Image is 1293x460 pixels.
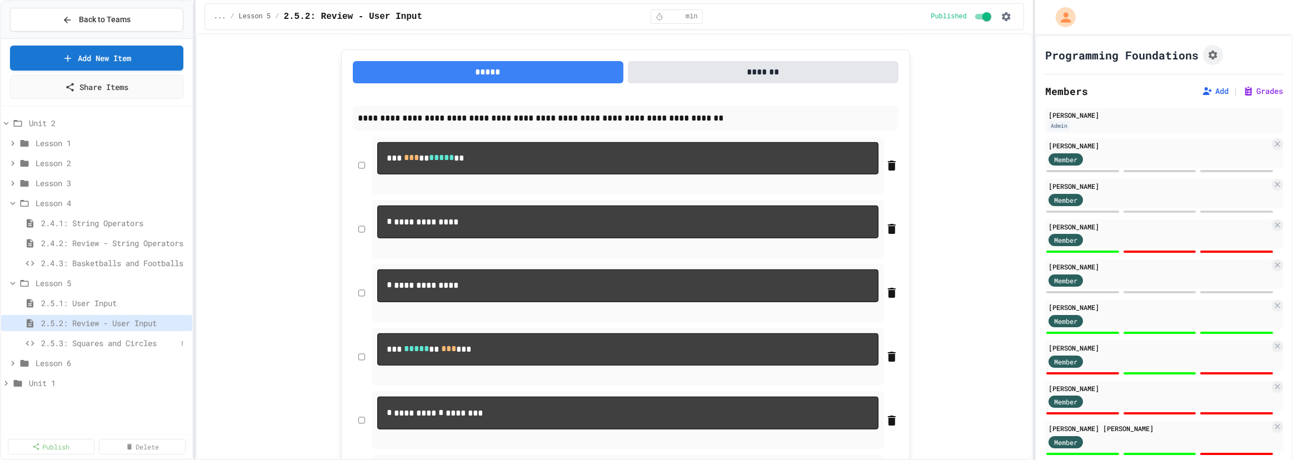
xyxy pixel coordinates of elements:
[214,12,226,21] span: ...
[1054,195,1077,205] span: Member
[36,277,188,289] span: Lesson 5
[931,12,967,21] span: Published
[41,337,177,349] span: 2.5.3: Squares and Circles
[1049,423,1270,433] div: [PERSON_NAME] [PERSON_NAME]
[10,8,183,32] button: Back to Teams
[41,217,188,229] span: 2.4.1: String Operators
[36,197,188,209] span: Lesson 4
[1049,110,1280,120] div: [PERSON_NAME]
[36,137,188,149] span: Lesson 1
[1049,121,1070,131] div: Admin
[1049,343,1270,353] div: [PERSON_NAME]
[41,257,188,269] span: 2.4.3: Basketballs and Footballs
[1054,276,1077,286] span: Member
[79,14,131,26] span: Back to Teams
[10,46,183,71] a: Add New Item
[1054,316,1077,326] span: Member
[10,75,183,99] a: Share Items
[283,10,422,23] span: 2.5.2: Review - User Input
[230,12,234,21] span: /
[931,10,994,23] div: Content is published and visible to students
[1233,84,1239,98] span: |
[1054,357,1077,367] span: Member
[29,377,188,389] span: Unit 1
[1054,235,1077,245] span: Member
[1049,141,1270,151] div: [PERSON_NAME]
[99,439,186,454] a: Delete
[1049,181,1270,191] div: [PERSON_NAME]
[1054,154,1077,164] span: Member
[36,357,188,369] span: Lesson 6
[1203,45,1223,65] button: Assignment Settings
[1044,4,1079,30] div: My Account
[8,439,94,454] a: Publish
[1049,383,1270,393] div: [PERSON_NAME]
[686,12,698,21] span: min
[1049,302,1270,312] div: [PERSON_NAME]
[41,237,188,249] span: 2.4.2: Review - String Operators
[41,297,188,309] span: 2.5.1: User Input
[41,317,188,329] span: 2.5.2: Review - User Input
[275,12,279,21] span: /
[1054,437,1077,447] span: Member
[1202,86,1229,97] button: Add
[177,338,188,349] button: More options
[36,157,188,169] span: Lesson 2
[1243,86,1283,97] button: Grades
[1045,83,1088,99] h2: Members
[36,177,188,189] span: Lesson 3
[1045,47,1199,63] h1: Programming Foundations
[1049,262,1270,272] div: [PERSON_NAME]
[1049,222,1270,232] div: [PERSON_NAME]
[239,12,271,21] span: Lesson 5
[1054,397,1077,407] span: Member
[29,117,188,129] span: Unit 2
